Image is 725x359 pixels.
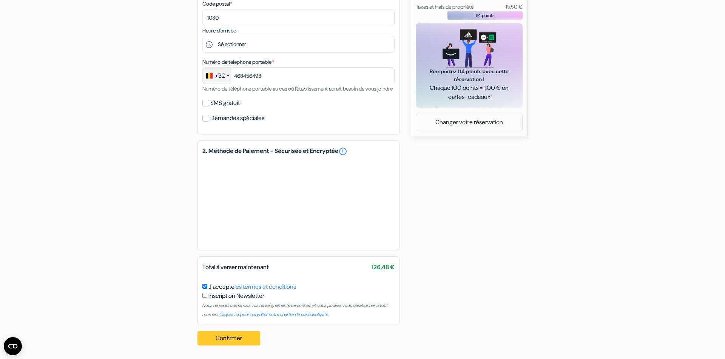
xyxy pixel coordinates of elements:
button: Open CMP widget [4,337,22,355]
img: gift_card_hero_new.png [443,29,496,68]
span: Chaque 100 points = 1,00 € en cartes-cadeaux [425,83,514,102]
label: SMS gratuit [210,98,240,108]
span: 114 points [476,12,495,19]
a: les termes et conditions [234,283,296,291]
span: Total à verser maintenant [202,263,269,271]
input: 470 12 34 56 [202,67,395,84]
label: J'accepte [208,282,296,291]
iframe: Cadre de saisie sécurisé pour le paiement [201,157,396,245]
div: Belgium (België): +32 [203,68,231,84]
label: Demandes spéciales [210,113,264,123]
button: Confirmer [197,331,260,345]
small: Nous ne vendrons jamais vos renseignements personnels et vous pouvez vous désabonner à tout moment. [202,302,388,317]
small: 15,50 € [506,3,523,10]
a: Cliquez ici pour consulter notre chartre de confidentialité. [219,311,329,317]
div: +32 [215,71,225,80]
a: Changer votre réservation [416,115,522,129]
label: Inscription Newsletter [208,291,264,300]
label: Heure d'arrivée [202,27,236,35]
h5: 2. Méthode de Paiement - Sécurisée et Encryptée [202,147,395,156]
small: Numéro de téléphone portable au cas où l'établissement aurait besoin de vous joindre [202,85,393,92]
span: 126,48 € [372,263,395,272]
small: Taxes et frais de propriété: [416,3,475,10]
span: Remportez 114 points avec cette réservation ! [425,68,514,83]
a: error_outline [338,147,347,156]
label: Numéro de telephone portable [202,58,274,66]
